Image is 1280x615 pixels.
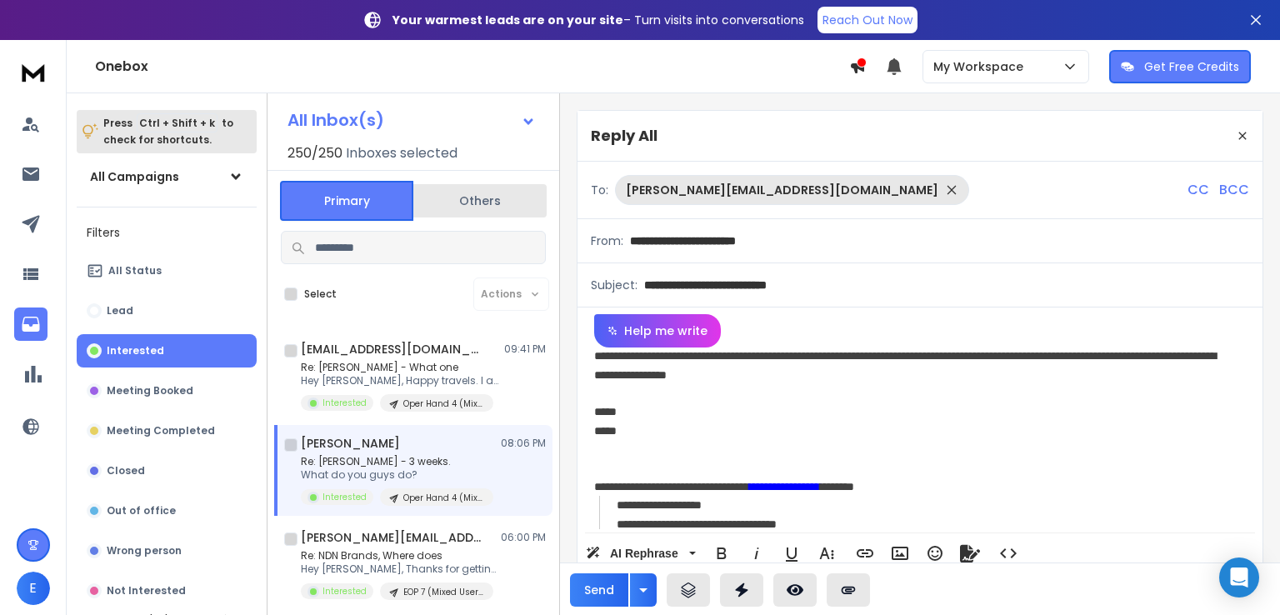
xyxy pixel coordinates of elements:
[322,585,367,597] p: Interested
[413,182,547,219] button: Others
[741,537,772,570] button: Italic (Ctrl+I)
[301,562,501,576] p: Hey [PERSON_NAME], Thanks for getting back
[77,294,257,327] button: Lead
[346,143,457,163] h3: Inboxes selected
[280,181,413,221] button: Primary
[107,464,145,477] p: Closed
[77,454,257,487] button: Closed
[301,341,484,357] h1: [EMAIL_ADDRESS][DOMAIN_NAME]
[591,182,608,198] p: To:
[992,537,1024,570] button: Code View
[591,124,657,147] p: Reply All
[776,537,807,570] button: Underline (Ctrl+U)
[77,414,257,447] button: Meeting Completed
[403,586,483,598] p: EOP 7 (Mixed Users and Lists)
[287,143,342,163] span: 250 / 250
[626,182,938,198] p: [PERSON_NAME][EMAIL_ADDRESS][DOMAIN_NAME]
[301,435,400,452] h1: [PERSON_NAME]
[919,537,951,570] button: Emoticons
[103,115,233,148] p: Press to check for shortcuts.
[274,103,549,137] button: All Inbox(s)
[287,112,384,128] h1: All Inbox(s)
[301,529,484,546] h1: [PERSON_NAME][EMAIL_ADDRESS][DOMAIN_NAME] +1
[403,397,483,410] p: Oper Hand 4 (Mixed Users/All content)
[90,168,179,185] h1: All Campaigns
[1109,50,1251,83] button: Get Free Credits
[95,57,849,77] h1: Onebox
[392,12,804,28] p: – Turn visits into conversations
[591,232,623,249] p: From:
[1219,180,1249,200] p: BCC
[591,277,637,293] p: Subject:
[107,504,176,517] p: Out of office
[501,531,546,544] p: 06:00 PM
[77,254,257,287] button: All Status
[137,113,217,132] span: Ctrl + Shift + k
[811,537,842,570] button: More Text
[77,374,257,407] button: Meeting Booked
[849,537,881,570] button: Insert Link (Ctrl+K)
[706,537,737,570] button: Bold (Ctrl+B)
[1144,58,1239,75] p: Get Free Credits
[77,494,257,527] button: Out of office
[107,584,186,597] p: Not Interested
[301,549,501,562] p: Re: NDN Brands, Where does
[933,58,1030,75] p: My Workspace
[1187,180,1209,200] p: CC
[501,437,546,450] p: 08:06 PM
[17,57,50,87] img: logo
[822,12,912,28] p: Reach Out Now
[594,314,721,347] button: Help me write
[392,12,623,28] strong: Your warmest leads are on your site
[108,264,162,277] p: All Status
[77,160,257,193] button: All Campaigns
[107,384,193,397] p: Meeting Booked
[504,342,546,356] p: 09:41 PM
[322,397,367,409] p: Interested
[17,572,50,605] button: E
[107,344,164,357] p: Interested
[304,287,337,301] label: Select
[301,468,493,482] p: What do you guys do?
[884,537,916,570] button: Insert Image (Ctrl+P)
[1219,557,1259,597] div: Open Intercom Messenger
[954,537,986,570] button: Signature
[77,221,257,244] h3: Filters
[77,574,257,607] button: Not Interested
[322,491,367,503] p: Interested
[301,361,501,374] p: Re: [PERSON_NAME] - What one
[301,455,493,468] p: Re: [PERSON_NAME] - 3 weeks.
[582,537,699,570] button: AI Rephrase
[107,544,182,557] p: Wrong person
[107,424,215,437] p: Meeting Completed
[107,304,133,317] p: Lead
[77,534,257,567] button: Wrong person
[817,7,917,33] a: Reach Out Now
[301,374,501,387] p: Hey [PERSON_NAME], Happy travels. I am adding
[403,492,483,504] p: Oper Hand 4 (Mixed Users/All content)
[570,573,628,607] button: Send
[607,547,682,561] span: AI Rephrase
[77,334,257,367] button: Interested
